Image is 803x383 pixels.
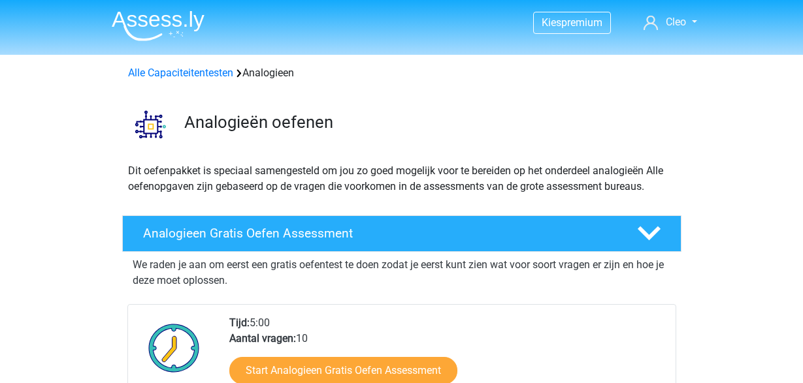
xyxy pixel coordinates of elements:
b: Aantal vragen: [229,332,296,345]
h4: Analogieen Gratis Oefen Assessment [143,226,616,241]
p: Dit oefenpakket is speciaal samengesteld om jou zo goed mogelijk voor te bereiden op het onderdee... [128,163,676,194]
b: Tijd: [229,316,250,329]
a: Analogieen Gratis Oefen Assessment [117,215,687,252]
span: Cleo [666,16,686,28]
a: Kiespremium [534,14,610,31]
a: Cleo [638,14,702,30]
span: premium [561,16,602,29]
div: Analogieen [123,65,681,81]
img: Klok [141,315,207,380]
h3: Analogieën oefenen [184,112,671,132]
a: Alle Capaciteitentesten [128,67,233,79]
img: Assessly [112,10,205,41]
p: We raden je aan om eerst een gratis oefentest te doen zodat je eerst kunt zien wat voor soort vra... [133,257,671,288]
img: analogieen [123,97,178,152]
span: Kies [542,16,561,29]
